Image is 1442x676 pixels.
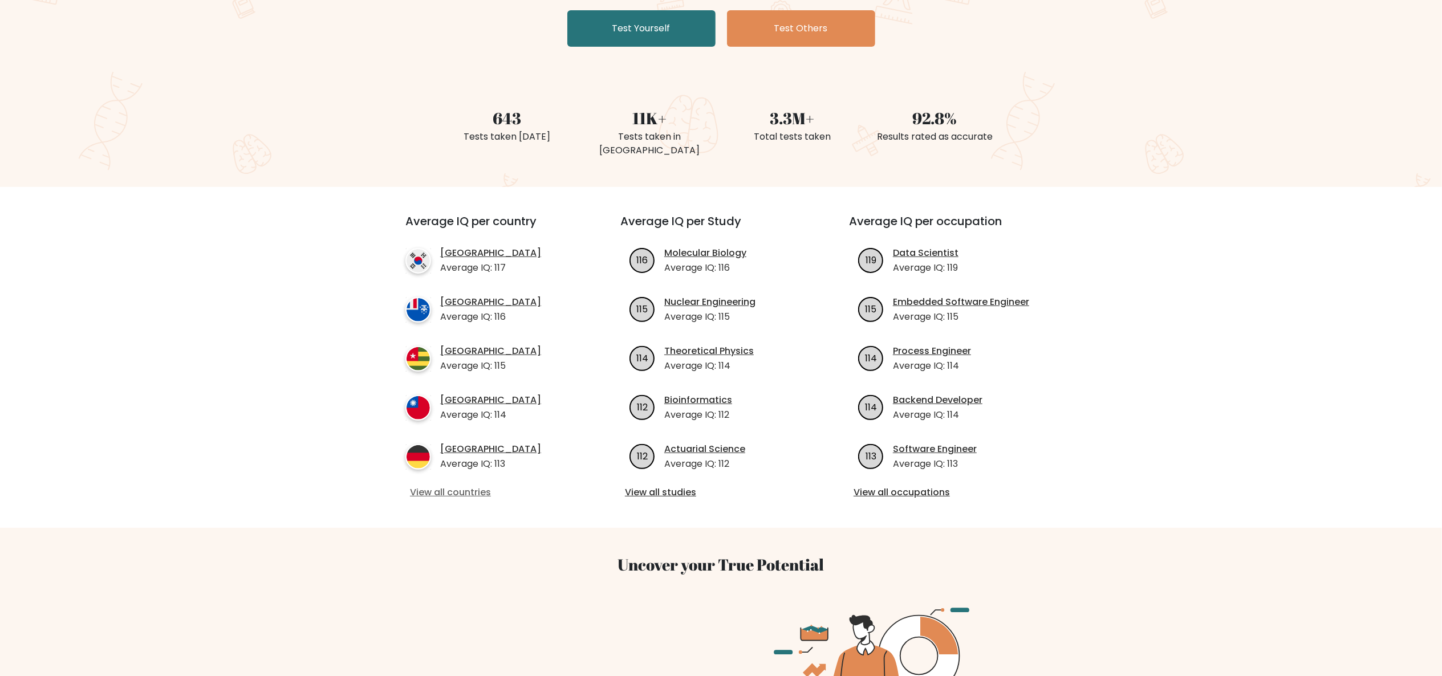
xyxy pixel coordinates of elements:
a: [GEOGRAPHIC_DATA] [440,442,541,456]
a: Software Engineer [893,442,977,456]
text: 112 [637,400,648,413]
h3: Average IQ per occupation [849,214,1050,242]
a: Data Scientist [893,246,958,260]
div: Tests taken in [GEOGRAPHIC_DATA] [586,130,714,157]
a: [GEOGRAPHIC_DATA] [440,246,541,260]
a: Test Others [727,10,875,47]
a: [GEOGRAPHIC_DATA] [440,295,541,309]
img: country [405,346,431,372]
a: Embedded Software Engineer [893,295,1029,309]
img: country [405,395,431,421]
a: Molecular Biology [664,246,746,260]
a: View all countries [410,486,575,499]
text: 112 [637,449,648,462]
p: Average IQ: 115 [893,310,1029,324]
div: 11K+ [586,106,714,130]
text: 119 [866,253,876,266]
p: Average IQ: 119 [893,261,958,275]
h3: Average IQ per country [405,214,579,242]
a: View all studies [625,486,817,499]
img: country [405,297,431,323]
div: 3.3M+ [728,106,857,130]
a: View all occupations [854,486,1046,499]
div: Tests taken [DATE] [443,130,572,144]
p: Average IQ: 112 [664,408,732,422]
p: Average IQ: 114 [664,359,754,373]
a: [GEOGRAPHIC_DATA] [440,393,541,407]
h3: Uncover your True Potential [352,555,1091,575]
img: country [405,248,431,274]
a: Actuarial Science [664,442,745,456]
h3: Average IQ per Study [620,214,822,242]
a: Bioinformatics [664,393,732,407]
p: Average IQ: 117 [440,261,541,275]
a: Process Engineer [893,344,971,358]
p: Average IQ: 116 [440,310,541,324]
text: 115 [637,302,648,315]
div: 92.8% [871,106,1000,130]
text: 115 [866,302,877,315]
a: [GEOGRAPHIC_DATA] [440,344,541,358]
p: Average IQ: 113 [893,457,977,471]
p: Average IQ: 114 [893,359,971,373]
text: 114 [865,351,877,364]
p: Average IQ: 114 [440,408,541,422]
p: Average IQ: 113 [440,457,541,471]
div: Results rated as accurate [871,130,1000,144]
div: 643 [443,106,572,130]
a: Theoretical Physics [664,344,754,358]
p: Average IQ: 116 [664,261,746,275]
a: Test Yourself [567,10,716,47]
p: Average IQ: 112 [664,457,745,471]
text: 114 [865,400,877,413]
div: Total tests taken [728,130,857,144]
text: 113 [866,449,876,462]
text: 116 [637,253,648,266]
text: 114 [636,351,648,364]
img: country [405,444,431,470]
p: Average IQ: 115 [664,310,755,324]
p: Average IQ: 114 [893,408,982,422]
p: Average IQ: 115 [440,359,541,373]
a: Backend Developer [893,393,982,407]
a: Nuclear Engineering [664,295,755,309]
